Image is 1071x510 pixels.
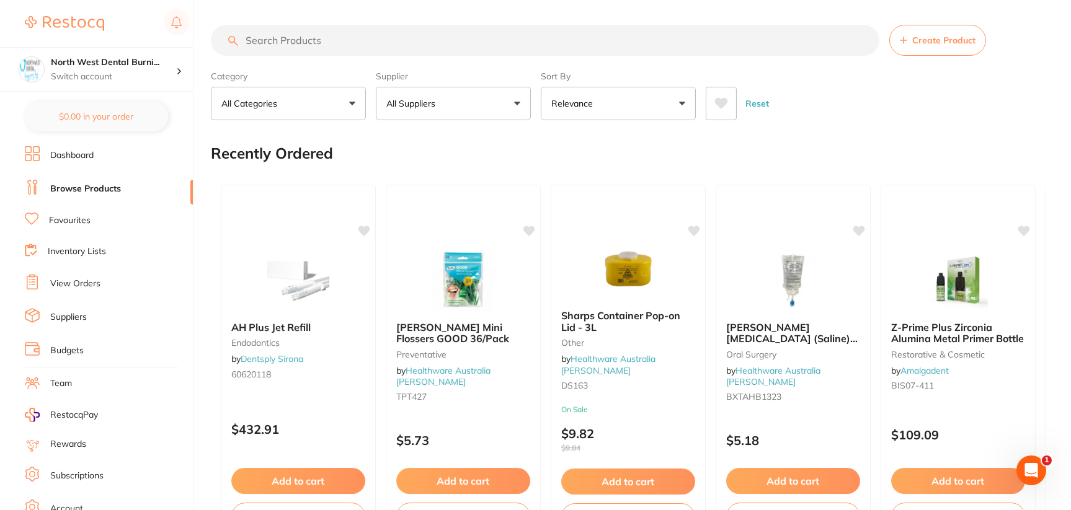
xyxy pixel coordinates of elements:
[726,468,860,494] button: Add to cart
[1042,455,1052,465] span: 1
[889,25,986,56] button: Create Product
[396,365,491,387] span: by
[900,365,949,376] a: Amalgadent
[726,350,860,359] small: oral surgery
[50,470,104,482] a: Subscriptions
[726,392,860,402] small: BXTAHB1323
[231,468,365,494] button: Add to cart
[726,365,820,387] a: Healthware Australia [PERSON_NAME]
[912,35,975,45] span: Create Product
[561,310,695,333] b: Sharps Container Pop-on Lid - 3L
[891,380,1025,390] small: BIS07-411
[561,338,695,348] small: other
[50,149,94,162] a: Dashboard
[726,433,860,447] p: $5.18
[25,16,104,31] img: Restocq Logo
[726,365,820,387] span: by
[231,353,303,364] span: by
[25,408,98,422] a: RestocqPay
[50,278,100,290] a: View Orders
[211,71,366,82] label: Category
[19,57,44,82] img: North West Dental Burnie
[51,71,176,83] p: Switch account
[50,377,72,390] a: Team
[50,345,84,357] a: Budgets
[891,468,1025,494] button: Add to cart
[25,408,40,422] img: RestocqPay
[891,322,1025,345] b: Z-Prime Plus Zirconia Alumina Metal Primer Bottle
[561,426,695,452] p: $9.82
[376,87,531,120] button: All Suppliers
[396,365,491,387] a: Healthware Australia [PERSON_NAME]
[25,102,168,131] button: $0.00 in your order
[211,145,333,162] h2: Recently Ordered
[891,428,1025,442] p: $109.09
[221,97,282,110] p: All Categories
[742,87,773,120] button: Reset
[48,245,106,258] a: Inventory Lists
[551,97,598,110] p: Relevance
[49,214,91,227] a: Favourites
[231,338,365,348] small: endodontics
[231,322,365,333] b: AH Plus Jet Refill
[396,392,530,402] small: TPT427
[396,322,530,345] b: TePe Mini Flossers GOOD 36/Pack
[51,56,176,69] h4: North West Dental Burnie
[561,444,695,452] span: $9.84
[231,369,365,379] small: 60620118
[386,97,440,110] p: All Suppliers
[50,409,98,421] span: RestocqPay
[561,468,695,495] button: Add to cart
[918,250,998,312] img: Z-Prime Plus Zirconia Alumina Metal Primer Bottle
[50,183,121,195] a: Browse Products
[211,25,879,56] input: Search Products
[396,433,530,447] p: $5.73
[396,350,530,359] small: Preventative
[396,468,530,494] button: Add to cart
[541,87,696,120] button: Relevance
[241,353,303,364] a: Dentsply Sirona
[753,250,833,312] img: Baxter Sodium Chloride (Saline) 0.9% For Irrigation Bag - 500ml
[50,311,87,323] a: Suppliers
[423,250,504,312] img: TePe Mini Flossers GOOD 36/Pack
[588,238,669,300] img: Sharps Container Pop-on Lid - 3L
[376,71,531,82] label: Supplier
[561,405,695,414] small: On Sale
[211,87,366,120] button: All Categories
[561,380,695,390] small: DS163
[25,9,104,38] a: Restocq Logo
[50,438,86,451] a: Rewards
[726,322,860,345] b: Baxter Sodium Chloride (Saline) 0.9% For Irrigation Bag - 500ml
[1016,455,1046,485] iframe: Intercom live chat
[258,250,339,312] img: AH Plus Jet Refill
[891,350,1025,359] small: restorative & cosmetic
[561,353,655,376] a: Healthware Australia [PERSON_NAME]
[541,71,696,82] label: Sort By
[891,365,949,376] span: by
[231,422,365,436] p: $432.91
[561,353,655,376] span: by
